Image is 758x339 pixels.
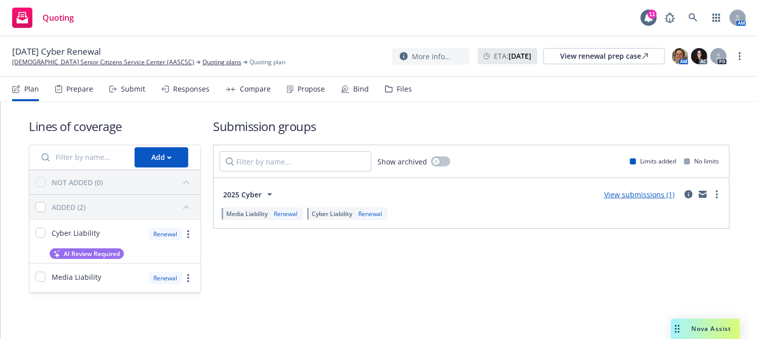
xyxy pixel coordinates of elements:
div: Renewal [148,228,182,240]
div: Files [397,85,412,93]
div: Bind [353,85,369,93]
img: photo [691,48,707,64]
a: circleInformation [683,188,695,200]
span: Quoting [43,14,74,22]
div: Prepare [66,85,93,93]
div: Responses [173,85,209,93]
span: More info... [412,51,451,62]
div: NOT ADDED (0) [52,177,103,188]
span: 2025 Cyber [223,189,262,200]
a: Quoting plans [202,58,241,67]
input: Filter by name... [220,151,371,172]
span: [DATE] Cyber Renewal [12,46,101,58]
a: more [734,50,746,62]
span: ETA : [494,51,531,61]
img: photo [672,48,688,64]
span: Media Liability [226,209,268,218]
div: Submit [121,85,145,93]
h1: Lines of coverage [29,118,201,135]
div: Compare [240,85,271,93]
div: No limits [684,157,719,165]
button: More info... [392,48,470,65]
button: ADDED (2) [52,199,194,215]
a: Quoting [8,4,78,32]
span: Show archived [377,156,427,167]
a: Switch app [706,8,727,28]
a: [DEMOGRAPHIC_DATA] Senior Citizens Service Center (AASCSC) [12,58,194,67]
div: Renewal [148,272,182,284]
button: AI Review Required [50,248,124,259]
button: 2025 Cyber [220,184,279,204]
span: Quoting plan [249,58,285,67]
span: AI Review Required [64,249,120,258]
a: mail [697,188,709,200]
div: Propose [298,85,325,93]
div: Renewal [272,209,300,218]
a: Search [683,8,703,28]
span: Nova Assist [692,324,732,333]
h1: Submission groups [213,118,730,135]
a: View renewal prep case [543,48,665,64]
span: Media Liability [52,272,101,282]
span: Cyber Liability [52,228,100,238]
a: Report a Bug [660,8,680,28]
div: Drag to move [671,319,684,339]
a: more [711,188,723,200]
div: Limits added [630,157,676,165]
button: NOT ADDED (0) [52,174,194,190]
div: Plan [24,85,39,93]
a: more [182,272,194,284]
div: Renewal [356,209,384,218]
input: Filter by name... [35,147,129,167]
a: View submissions (1) [604,190,675,199]
div: View renewal prep case [560,49,648,64]
span: Cyber Liability [312,209,352,218]
div: 11 [648,9,657,18]
div: ADDED (2) [52,202,86,213]
div: Add [151,148,172,167]
a: more [182,228,194,240]
strong: [DATE] [509,51,531,61]
button: Nova Assist [671,319,740,339]
button: Add [135,147,188,167]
